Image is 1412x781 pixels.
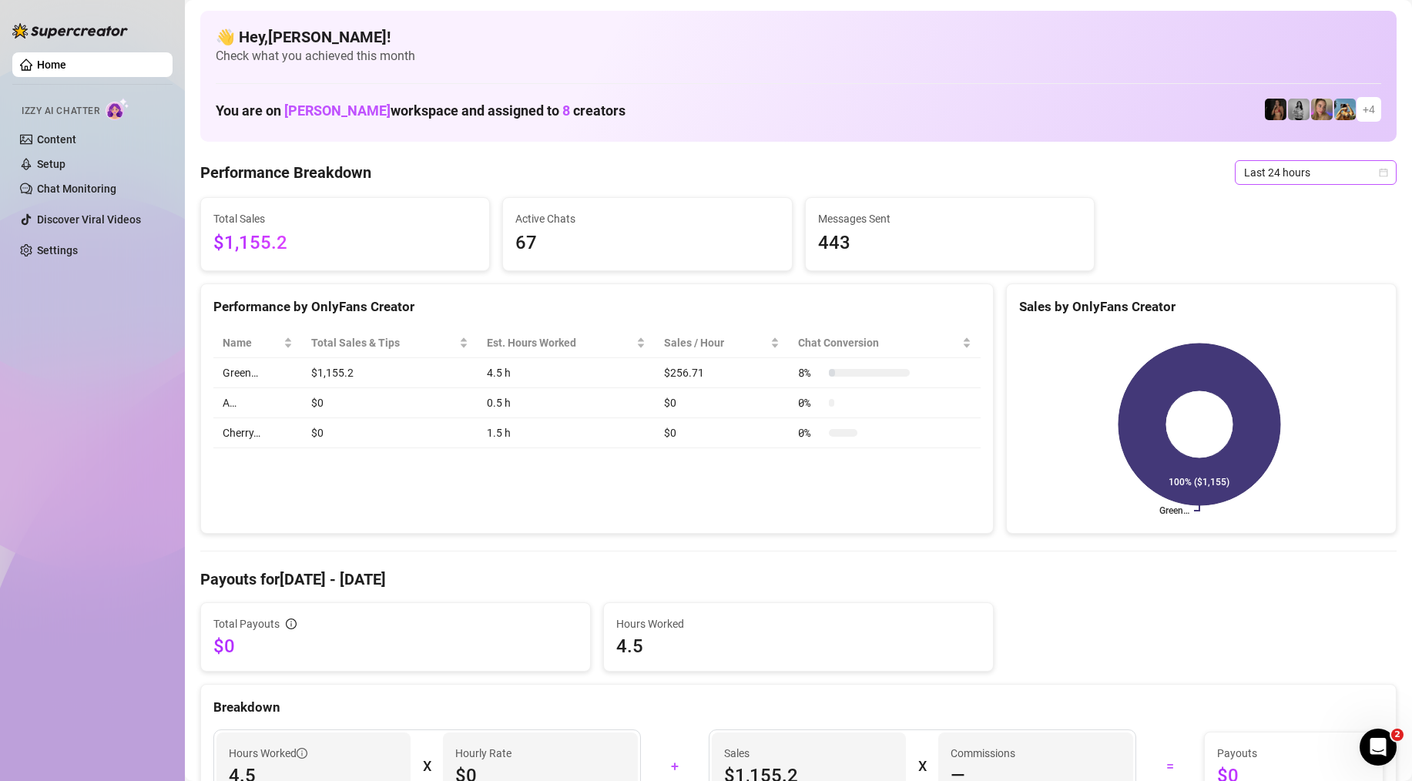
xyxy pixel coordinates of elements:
[213,210,477,227] span: Total Sales
[229,745,307,762] span: Hours Worked
[213,615,280,632] span: Total Payouts
[1363,101,1375,118] span: + 4
[302,328,478,358] th: Total Sales & Tips
[216,48,1381,65] span: Check what you achieved this month
[455,745,511,762] article: Hourly Rate
[1334,99,1356,120] img: Babydanix
[1391,729,1404,741] span: 2
[213,634,578,659] span: $0
[213,418,302,448] td: Cherry…
[1379,168,1388,177] span: calendar
[1288,99,1310,120] img: A
[423,754,431,779] div: X
[311,334,456,351] span: Total Sales & Tips
[798,364,823,381] span: 8 %
[664,334,767,351] span: Sales / Hour
[616,634,981,659] span: 4.5
[487,334,633,351] div: Est. Hours Worked
[216,26,1381,48] h4: 👋 Hey, [PERSON_NAME] !
[37,133,76,146] a: Content
[1244,161,1387,184] span: Last 24 hours
[302,418,478,448] td: $0
[515,210,779,227] span: Active Chats
[724,745,894,762] span: Sales
[562,102,570,119] span: 8
[655,418,789,448] td: $0
[650,754,699,779] div: +
[1217,745,1370,762] span: Payouts
[37,158,65,170] a: Setup
[616,615,981,632] span: Hours Worked
[213,328,302,358] th: Name
[789,328,981,358] th: Chat Conversion
[106,98,129,120] img: AI Chatter
[213,697,1383,718] div: Breakdown
[286,618,297,629] span: info-circle
[798,424,823,441] span: 0 %
[37,213,141,226] a: Discover Viral Videos
[223,334,280,351] span: Name
[22,104,99,119] span: Izzy AI Chatter
[12,23,128,39] img: logo-BBDzfeDw.svg
[37,244,78,256] a: Settings
[1145,754,1195,779] div: =
[655,328,789,358] th: Sales / Hour
[951,745,1015,762] article: Commissions
[213,358,302,388] td: Green…
[213,388,302,418] td: A…
[1265,99,1286,120] img: the_bohema
[1159,505,1189,516] text: Green…
[213,229,477,258] span: $1,155.2
[798,394,823,411] span: 0 %
[1311,99,1333,120] img: Cherry
[515,229,779,258] span: 67
[1019,297,1383,317] div: Sales by OnlyFans Creator
[798,334,959,351] span: Chat Conversion
[37,59,66,71] a: Home
[200,568,1397,590] h4: Payouts for [DATE] - [DATE]
[478,358,655,388] td: 4.5 h
[478,388,655,418] td: 0.5 h
[302,388,478,418] td: $0
[302,358,478,388] td: $1,155.2
[918,754,926,779] div: X
[1360,729,1397,766] iframe: Intercom live chat
[216,102,626,119] h1: You are on workspace and assigned to creators
[478,418,655,448] td: 1.5 h
[37,183,116,195] a: Chat Monitoring
[200,162,371,183] h4: Performance Breakdown
[655,388,789,418] td: $0
[655,358,789,388] td: $256.71
[213,297,981,317] div: Performance by OnlyFans Creator
[284,102,391,119] span: [PERSON_NAME]
[818,229,1082,258] span: 443
[818,210,1082,227] span: Messages Sent
[297,748,307,759] span: info-circle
